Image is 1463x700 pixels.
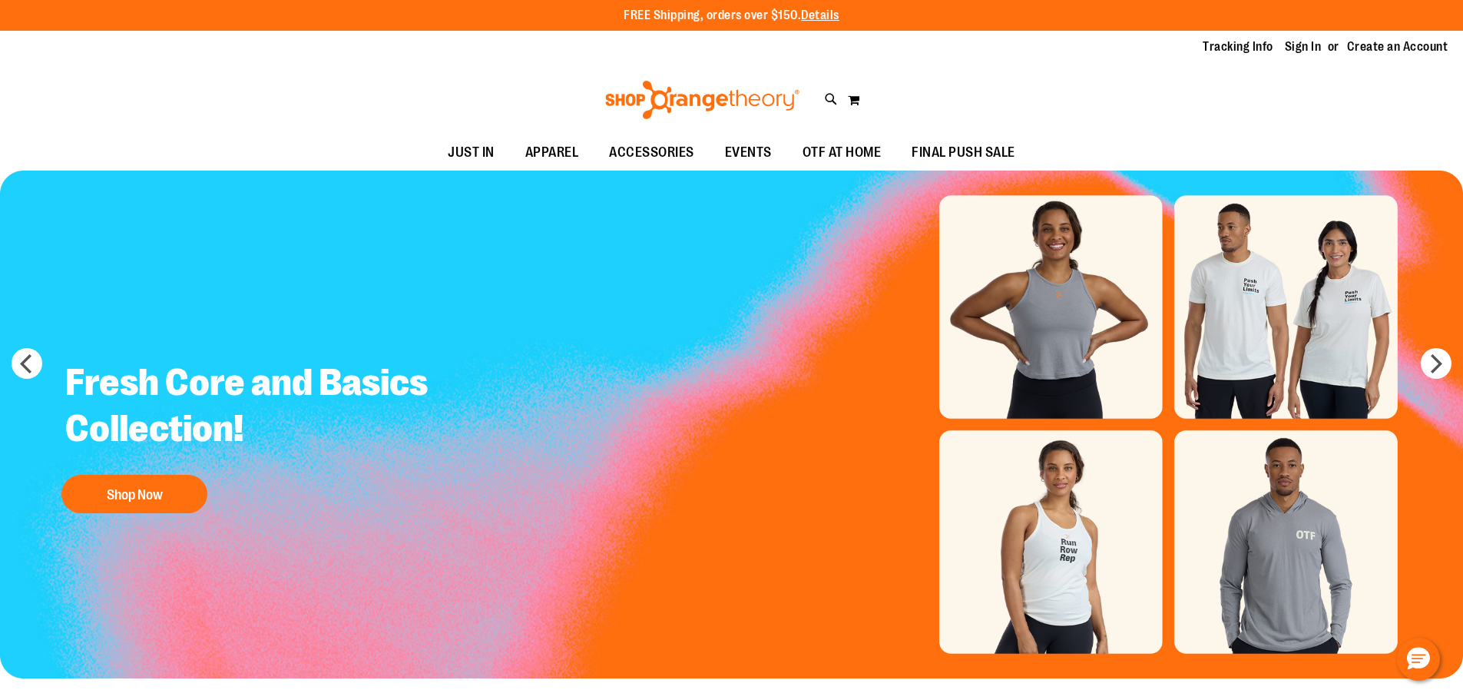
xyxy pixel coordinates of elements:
button: prev [12,348,42,379]
span: JUST IN [448,135,495,170]
span: FINAL PUSH SALE [912,135,1015,170]
h2: Fresh Core and Basics Collection! [54,348,463,467]
span: EVENTS [725,135,772,170]
span: ACCESSORIES [609,135,694,170]
a: ACCESSORIES [594,135,710,171]
p: FREE Shipping, orders over $150. [624,7,839,25]
a: Details [801,8,839,22]
a: Create an Account [1347,38,1448,55]
button: Shop Now [61,475,207,513]
a: Tracking Info [1203,38,1273,55]
button: Hello, have a question? Let’s chat. [1397,638,1440,681]
a: EVENTS [710,135,787,171]
span: APPAREL [525,135,579,170]
span: OTF AT HOME [803,135,882,170]
a: Sign In [1285,38,1322,55]
a: OTF AT HOME [787,135,897,171]
a: JUST IN [432,135,510,171]
img: Shop Orangetheory [603,81,802,119]
a: APPAREL [510,135,594,171]
a: FINAL PUSH SALE [896,135,1031,171]
button: next [1421,348,1451,379]
a: Fresh Core and Basics Collection! Shop Now [54,348,463,521]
